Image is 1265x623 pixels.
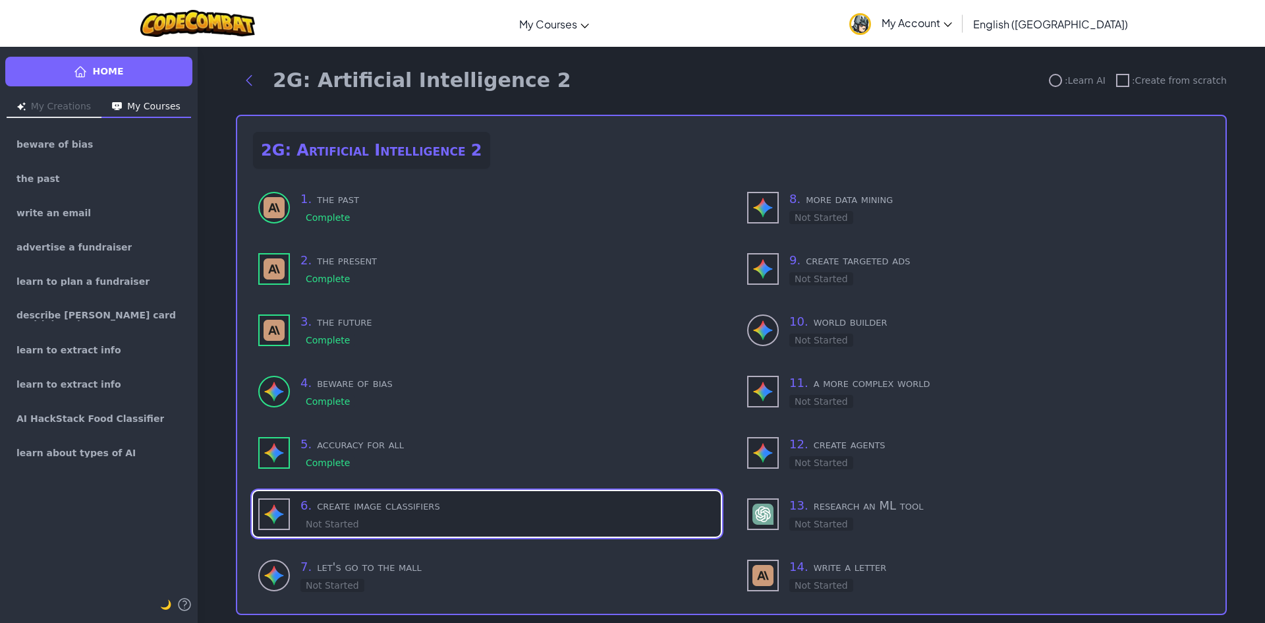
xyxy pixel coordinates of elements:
[264,320,285,341] img: Claude
[264,258,285,280] img: Claude
[742,491,1210,537] div: use - GPT-4 (Not Started)
[300,498,312,512] span: 6 .
[16,277,150,286] span: learn to plan a fundraiser
[742,307,1210,353] div: learn to use - Gemini (Not Started)
[5,403,192,434] a: AI HackStack Food Classifier
[300,251,716,270] h3: the present
[1065,74,1106,87] span: : Learn AI
[513,6,596,42] a: My Courses
[5,197,192,229] a: write an email
[300,312,716,331] h3: the future
[789,395,853,408] div: Not Started
[92,65,123,78] span: Home
[300,579,364,592] div: Not Started
[16,208,91,218] span: write an email
[236,67,262,94] button: Back to modules
[273,69,571,92] h1: 2G: Artificial Intelligence 2
[789,211,853,224] div: Not Started
[752,381,773,402] img: Gemini
[789,435,1204,454] h3: create agents
[789,272,853,285] div: Not Started
[5,300,192,332] a: describe [PERSON_NAME] cards with bar charts
[264,442,285,463] img: Gemini
[752,320,773,341] img: Gemini
[5,369,192,400] a: learn to extract info
[253,430,721,475] div: use - Gemini (Complete)
[789,560,808,574] span: 14 .
[300,437,312,451] span: 5 .
[967,6,1135,42] a: English ([GEOGRAPHIC_DATA])
[849,13,871,35] img: avatar
[789,334,853,347] div: Not Started
[253,185,721,230] div: learn to use - Claude (Complete)
[742,369,1210,414] div: use - Gemini (Not Started)
[789,456,853,469] div: Not Started
[16,345,121,355] span: learn to extract info
[16,311,181,321] span: describe [PERSON_NAME] cards with bar charts
[5,266,192,297] a: learn to plan a fundraiser
[300,192,312,206] span: 1 .
[7,97,101,118] button: My Creations
[5,437,192,469] a: learn about types of AI
[16,243,132,252] span: advertise a fundraiser
[264,565,285,586] img: Gemini
[300,558,716,576] h3: let's go to the mall
[264,197,285,218] img: Claude
[16,140,93,149] span: beware of bias
[1132,74,1227,87] span: : Create from scratch
[973,17,1128,31] span: English ([GEOGRAPHIC_DATA])
[300,253,312,267] span: 2 .
[742,185,1210,230] div: use - Gemini (Not Started)
[264,504,285,525] img: Gemini
[752,442,773,463] img: Gemini
[253,307,721,353] div: use - Claude (Complete)
[300,496,716,515] h3: create image classifiers
[300,314,312,328] span: 3 .
[16,414,164,423] span: AI HackStack Food Classifier
[789,253,801,267] span: 9 .
[5,231,192,263] a: advertise a fundraiser
[300,334,355,347] div: Complete
[752,565,773,586] img: Claude
[140,10,256,37] img: CodeCombat logo
[101,97,191,118] button: My Courses
[882,16,952,30] span: My Account
[5,129,192,160] a: beware of bias
[300,456,355,469] div: Complete
[789,496,1204,515] h3: research an ML tool
[789,190,1204,208] h3: more data mining
[300,374,716,392] h3: beware of bias
[16,380,121,389] span: learn to extract info
[300,272,355,285] div: Complete
[5,57,192,86] a: Home
[752,258,773,280] img: Gemini
[253,246,721,291] div: use - Claude (Complete)
[300,560,312,574] span: 7 .
[789,374,1204,392] h3: a more complex world
[17,102,26,111] img: Icon
[300,518,364,531] div: Not Started
[160,597,171,612] button: 🌙
[300,395,355,408] div: Complete
[843,3,959,44] a: My Account
[789,498,808,512] span: 13 .
[789,579,853,592] div: Not Started
[789,558,1204,576] h3: write a letter
[789,251,1204,270] h3: create targeted ads
[264,381,285,402] img: Gemini
[752,504,773,525] img: GPT-4
[16,448,136,458] span: learn about types of AI
[742,246,1210,291] div: use - Gemini (Not Started)
[300,376,312,390] span: 4 .
[253,369,721,414] div: learn to use - Gemini (Complete)
[789,192,801,206] span: 8 .
[253,552,721,598] div: learn to use - Gemini (Not Started)
[5,163,192,194] a: the past
[742,552,1210,598] div: use - Claude (Not Started)
[300,190,716,208] h3: the past
[253,491,721,537] div: use - Gemini (Not Started)
[160,599,171,610] span: 🌙
[789,518,853,531] div: Not Started
[519,17,577,31] span: My Courses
